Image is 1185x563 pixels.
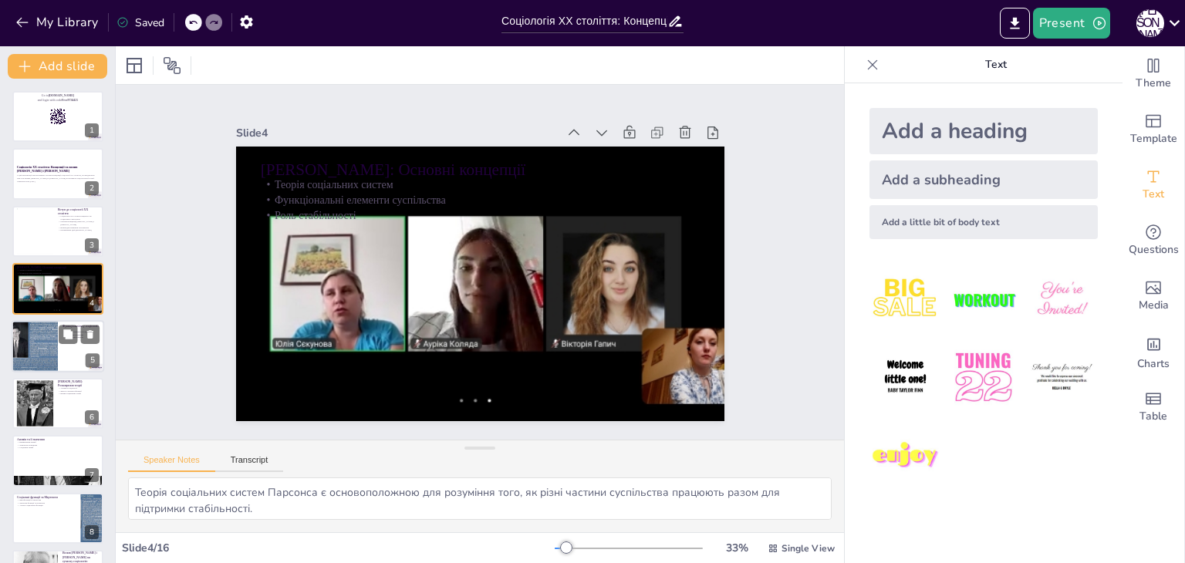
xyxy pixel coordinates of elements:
p: Аномія в соціології [58,386,99,389]
div: Add charts and graphs [1123,324,1184,379]
p: Взаємодія елементів [62,333,100,336]
p: Латентні функції суспільства [17,501,76,504]
span: Table [1139,408,1167,425]
p: [PERSON_NAME]: Основні концепції [371,38,713,349]
p: Функціональні елементи суспільства [353,63,690,369]
div: 33 % [718,541,755,555]
strong: Соціологія ХХ століття: Концепції та вплив [PERSON_NAME] і [PERSON_NAME] [17,165,78,173]
p: Функціоналізм у соціології [62,324,100,329]
span: Charts [1137,356,1170,373]
div: Add a table [1123,379,1184,435]
p: [PERSON_NAME]: Розширення теорії [58,379,99,388]
p: Вступ до соціології ХХ століття [58,207,99,216]
div: 3 [12,206,103,257]
img: 5.jpeg [947,342,1019,413]
p: Функції елементів суспільства [62,330,100,333]
div: 6 [12,378,103,429]
div: Layout [122,53,147,78]
div: 1 [12,91,103,142]
button: Add slide [8,54,107,79]
div: 5 [86,353,100,367]
span: Questions [1129,241,1179,258]
p: Виникнення аномії [17,441,99,444]
span: Theme [1136,75,1171,92]
div: Slide 4 / 16 [122,541,555,555]
button: О [PERSON_NAME] [1136,8,1164,39]
p: Соціальні функції за Мертоном [17,494,76,499]
p: Соціальний порядок [62,335,100,339]
p: Text [885,46,1107,83]
p: Go to [17,93,99,98]
span: Media [1139,297,1169,314]
div: Add text boxes [1123,157,1184,213]
div: Add a heading [869,108,1098,154]
span: Single View [782,542,835,555]
button: Speaker Notes [128,455,215,472]
button: My Library [12,10,105,35]
div: 8 [85,525,99,539]
div: 3 [85,238,99,252]
p: Роль стабільності [17,275,99,278]
div: О [PERSON_NAME] [1136,9,1164,37]
div: 1 [85,123,99,137]
p: Функціональні елементи суспільства [17,271,99,275]
div: 6 [85,410,99,424]
p: Явні функції суспільства [17,498,76,501]
img: 2.jpeg [947,264,1019,335]
div: 4 [12,263,103,314]
div: Add a subheading [869,160,1098,199]
div: Get real-time input from your audience [1123,213,1184,268]
div: 7 [12,435,103,486]
img: 1.jpeg [869,264,941,335]
div: Add a little bit of body text [869,205,1098,239]
img: 3.jpeg [1026,264,1098,335]
strong: [DOMAIN_NAME] [49,94,74,97]
div: Saved [116,15,164,30]
div: 5 [12,320,104,373]
div: 7 [85,468,99,482]
span: Position [163,56,181,75]
p: Роль стабільності [343,75,680,380]
img: 7.jpeg [869,420,941,492]
p: Взаємодія елементів суспільства [58,226,99,229]
input: Insert title [501,10,667,32]
span: Template [1130,130,1177,147]
button: Transcript [215,455,284,472]
button: Duplicate Slide [59,325,77,343]
p: У цій презентації ми розглянемо основні концепції соціології ХХ століття, зосереджуючи увагу на в... [17,174,99,179]
p: Соціологія ХХ століття акцентує на соціальних структурах [58,214,99,220]
div: Change the overall theme [1123,46,1184,102]
p: Соціальні зміни [17,447,99,450]
p: [PERSON_NAME]: Основні концепції [17,265,99,270]
textarea: Теорія соціальних систем Парсонса є основоположною для розуміння того, як різні частини суспільст... [128,477,832,520]
img: 6.jpeg [1026,342,1098,413]
span: Text [1143,186,1164,203]
p: Generated with [URL] [17,180,99,183]
div: 2 [85,181,99,195]
button: Present [1033,8,1110,39]
p: Основні концепції [PERSON_NAME] і [PERSON_NAME] [58,220,99,225]
div: Add ready made slides [1123,102,1184,157]
button: Export to PowerPoint [1000,8,1030,39]
div: 4 [85,296,99,310]
div: 2 [12,148,103,199]
p: Теорія соціальних систем [363,52,701,358]
p: Розширення ідей [PERSON_NAME] [58,228,99,231]
p: Девіантна поведінка [17,443,99,447]
div: 8 [12,493,103,544]
div: Add images, graphics, shapes or video [1123,268,1184,324]
img: 4.jpeg [869,342,941,413]
p: Вплив соціальних норм [58,393,99,396]
p: Аналіз соціальних функцій [17,504,76,507]
button: Delete Slide [81,325,100,343]
p: Аномія та її значення [17,437,99,442]
p: and login with code [17,98,99,103]
p: Явні та латентні функції [58,389,99,393]
p: Теорія соціальних систем [17,269,99,272]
